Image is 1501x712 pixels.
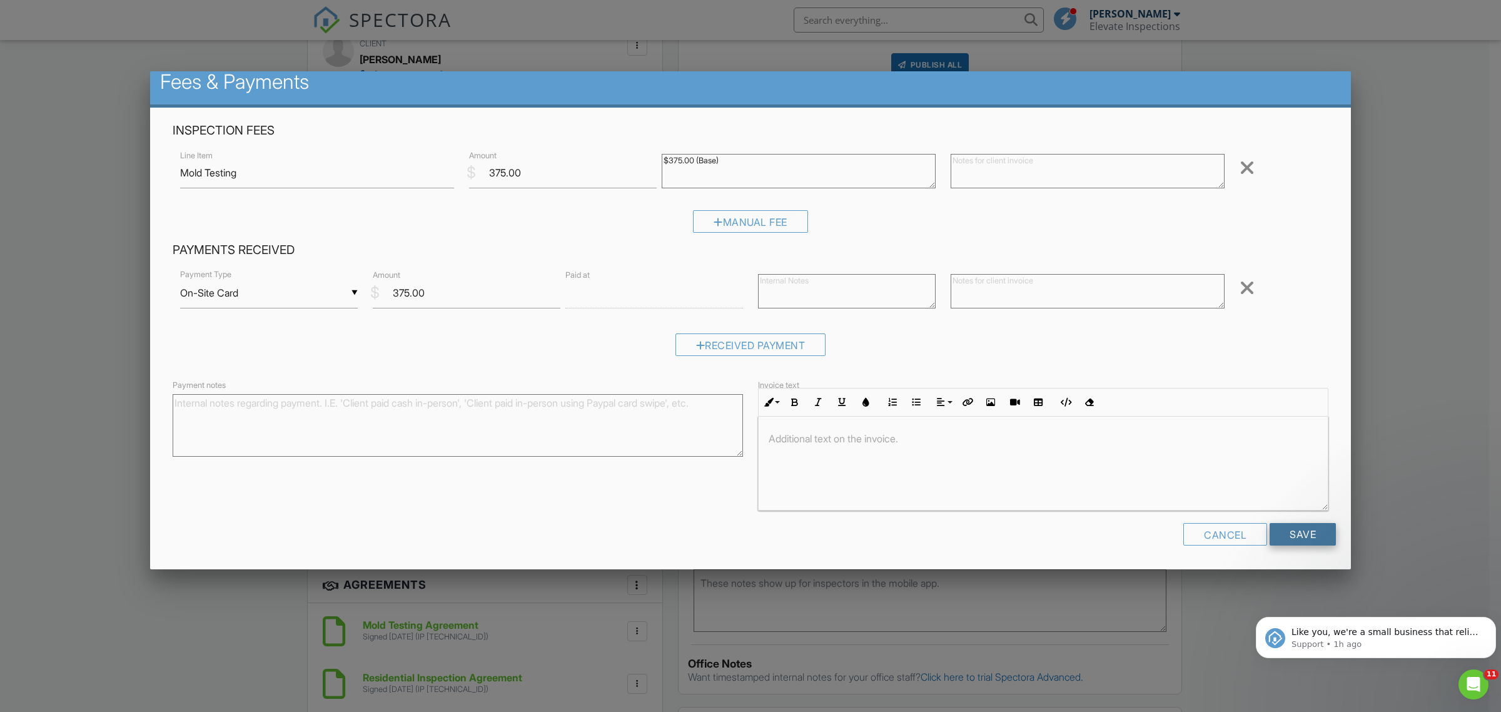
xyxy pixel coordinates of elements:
[1251,591,1501,678] iframe: Intercom notifications message
[782,390,806,414] button: Bold (Ctrl+B)
[173,242,1328,258] h4: Payments Received
[1270,523,1336,546] input: Save
[173,380,226,391] label: Payment notes
[693,219,808,231] a: Manual Fee
[693,210,808,233] div: Manual Fee
[1026,390,1050,414] button: Insert Table
[931,390,955,414] button: Align
[370,282,380,303] div: $
[373,270,400,281] label: Amount
[1003,390,1026,414] button: Insert Video
[979,390,1003,414] button: Insert Image (Ctrl+P)
[759,390,782,414] button: Inline Style
[904,390,928,414] button: Unordered List
[662,154,936,188] textarea: $375.00 (Base)
[675,333,826,356] div: Received Payment
[1053,390,1077,414] button: Code View
[565,270,590,281] label: Paid at
[675,342,826,354] a: Received Payment
[1183,523,1267,546] div: Cancel
[1458,669,1488,699] iframe: Intercom live chat
[173,123,1328,139] h4: Inspection Fees
[955,390,979,414] button: Insert Link (Ctrl+K)
[854,390,877,414] button: Colors
[806,390,830,414] button: Italic (Ctrl+I)
[180,150,213,161] label: Line Item
[1077,390,1101,414] button: Clear Formatting
[1484,669,1498,679] span: 11
[881,390,904,414] button: Ordered List
[160,69,1341,94] h2: Fees & Payments
[469,150,497,161] label: Amount
[758,380,799,391] label: Invoice text
[467,162,476,183] div: $
[830,390,854,414] button: Underline (Ctrl+U)
[180,269,231,280] label: Payment Type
